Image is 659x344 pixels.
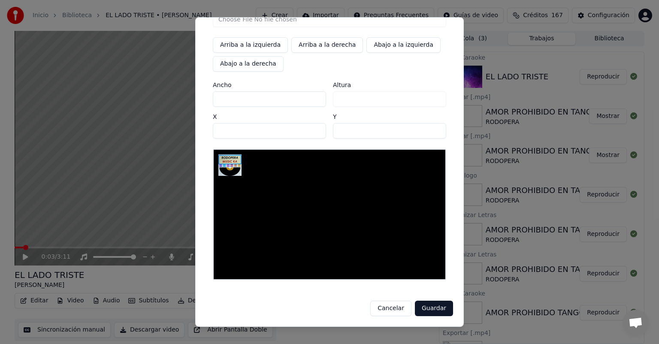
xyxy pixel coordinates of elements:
label: X [213,114,326,120]
button: Abajo a la derecha [213,56,284,72]
img: Logo [218,154,241,176]
label: Altura [333,82,446,88]
button: Arriba a la izquierda [213,37,288,53]
label: Y [333,114,446,120]
button: Guardar [415,301,453,316]
label: Ancho [213,82,326,88]
button: Arriba a la derecha [291,37,363,53]
button: Abajo a la izquierda [366,37,440,53]
button: Cancelar [370,301,411,316]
